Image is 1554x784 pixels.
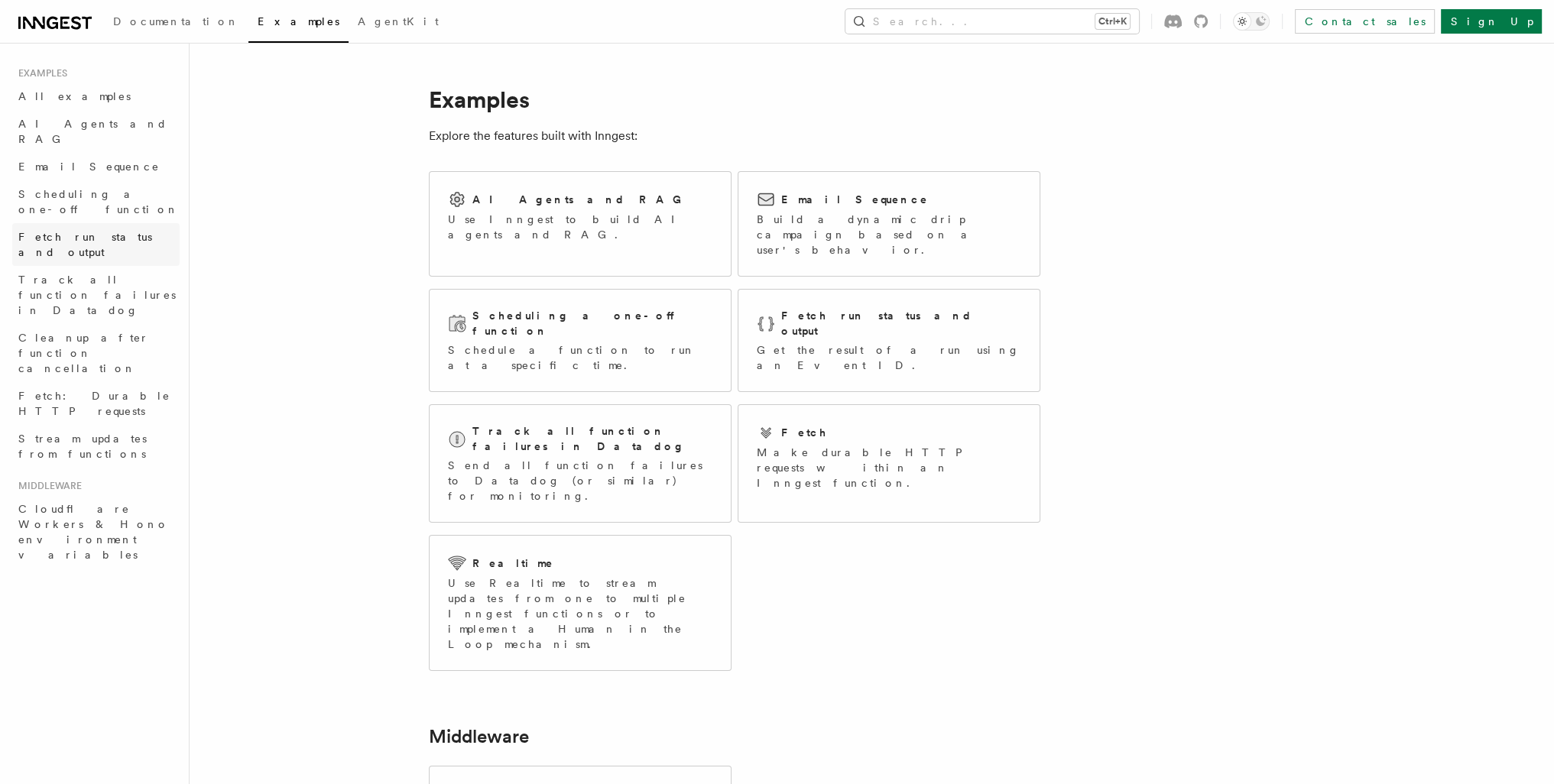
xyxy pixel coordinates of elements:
[429,171,732,277] a: AI Agents and RAGUse Inngest to build AI agents and RAG.
[429,726,529,747] a: Middleware
[472,308,712,339] h2: Scheduling a one-off function
[18,188,179,215] span: Scheduling a one-off function
[12,324,180,382] a: Cleanup after function cancellation
[1441,9,1542,34] a: Sign Up
[349,5,448,41] a: AgentKit
[738,404,1040,523] a: FetchMake durable HTTP requests within an Inngest function.
[757,212,1021,258] p: Build a dynamic drip campaign based on a user's behavior.
[472,423,712,454] h2: Track all function failures in Datadog
[18,390,170,417] span: Fetch: Durable HTTP requests
[18,332,149,374] span: Cleanup after function cancellation
[448,575,712,652] p: Use Realtime to stream updates from one to multiple Inngest functions or to implement a Human in ...
[12,425,180,468] a: Stream updates from functions
[18,118,167,145] span: AI Agents and RAG
[781,425,828,440] h2: Fetch
[18,231,152,258] span: Fetch run status and output
[429,125,1040,147] p: Explore the features built with Inngest:
[472,192,689,207] h2: AI Agents and RAG
[18,90,131,102] span: All examples
[12,223,180,266] a: Fetch run status and output
[12,480,82,492] span: Middleware
[1095,14,1130,29] kbd: Ctrl+K
[1233,12,1270,31] button: Toggle dark mode
[18,160,160,173] span: Email Sequence
[18,432,147,460] span: Stream updates from functions
[738,289,1040,392] a: Fetch run status and outputGet the result of a run using an Event ID.
[258,15,339,28] span: Examples
[845,9,1139,34] button: Search...Ctrl+K
[12,83,180,110] a: All examples
[104,5,248,41] a: Documentation
[448,342,712,373] p: Schedule a function to run at a specific time.
[781,308,1021,339] h2: Fetch run status and output
[12,382,180,425] a: Fetch: Durable HTTP requests
[448,212,712,242] p: Use Inngest to build AI agents and RAG.
[12,110,180,153] a: AI Agents and RAG
[18,274,176,316] span: Track all function failures in Datadog
[472,556,554,571] h2: Realtime
[12,266,180,324] a: Track all function failures in Datadog
[1295,9,1435,34] a: Contact sales
[18,503,169,561] span: Cloudflare Workers & Hono environment variables
[429,535,732,671] a: RealtimeUse Realtime to stream updates from one to multiple Inngest functions or to implement a H...
[12,180,180,223] a: Scheduling a one-off function
[781,192,929,207] h2: Email Sequence
[248,5,349,43] a: Examples
[757,342,1021,373] p: Get the result of a run using an Event ID.
[12,153,180,180] a: Email Sequence
[448,458,712,504] p: Send all function failures to Datadog (or similar) for monitoring.
[358,15,439,28] span: AgentKit
[757,445,1021,491] p: Make durable HTTP requests within an Inngest function.
[12,495,180,569] a: Cloudflare Workers & Hono environment variables
[429,404,732,523] a: Track all function failures in DatadogSend all function failures to Datadog (or similar) for moni...
[738,171,1040,277] a: Email SequenceBuild a dynamic drip campaign based on a user's behavior.
[429,86,1040,113] h1: Examples
[113,15,239,28] span: Documentation
[429,289,732,392] a: Scheduling a one-off functionSchedule a function to run at a specific time.
[12,67,67,79] span: Examples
